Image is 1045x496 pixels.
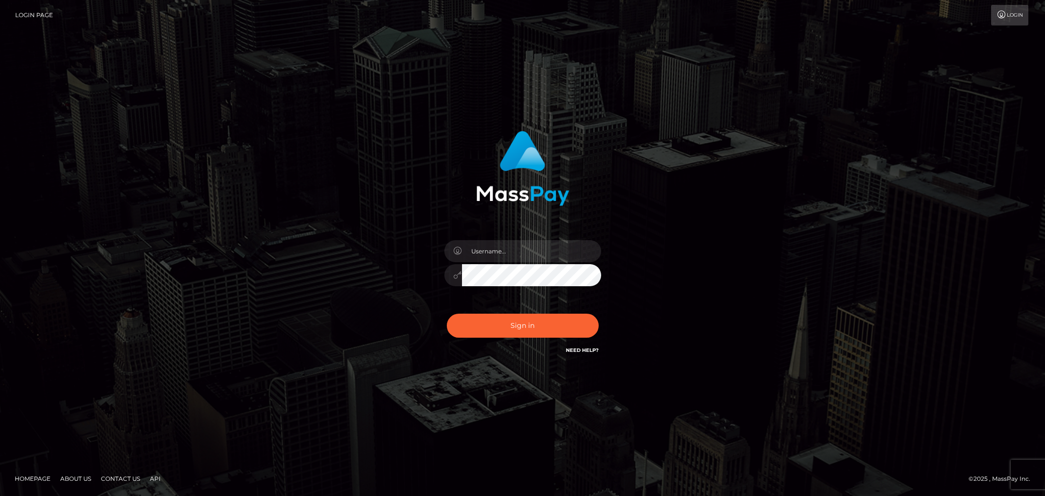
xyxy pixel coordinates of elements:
a: Login [991,5,1028,25]
button: Sign in [447,314,599,338]
a: Login Page [15,5,53,25]
a: API [146,471,165,486]
a: Need Help? [566,347,599,353]
a: About Us [56,471,95,486]
a: Contact Us [97,471,144,486]
div: © 2025 , MassPay Inc. [969,473,1038,484]
a: Homepage [11,471,54,486]
img: MassPay Login [476,131,569,206]
input: Username... [462,240,601,262]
